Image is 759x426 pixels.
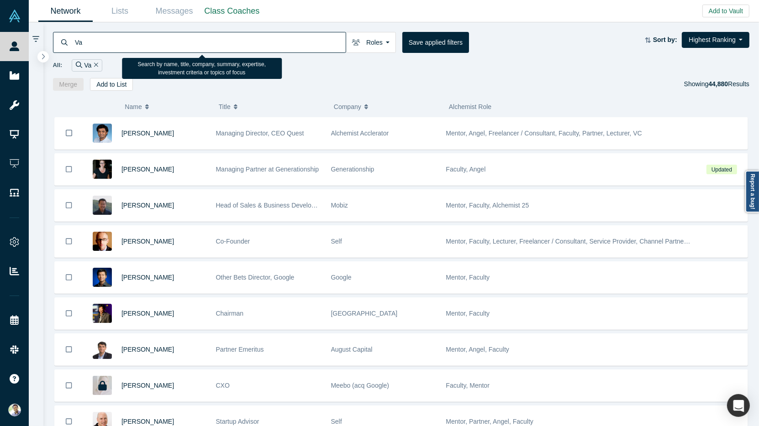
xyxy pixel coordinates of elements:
a: [PERSON_NAME] [121,202,174,209]
span: Mentor, Angel, Freelancer / Consultant, Faculty, Partner, Lecturer, VC [446,130,642,137]
span: Head of Sales & Business Development (interim) [216,202,354,209]
div: Va [72,59,102,72]
button: Bookmark [55,226,83,257]
a: [PERSON_NAME] [121,346,174,353]
a: [PERSON_NAME] [121,310,174,317]
div: Showing [684,78,749,91]
span: Mentor, Faculty, Alchemist 25 [446,202,529,209]
span: Faculty, Angel [446,166,486,173]
a: Report a bug! [745,171,759,213]
span: Alchemist Acclerator [331,130,389,137]
img: Alchemist Vault Logo [8,10,21,22]
span: Mentor, Faculty [446,274,490,281]
img: Michael Chang's Profile Image [93,196,112,215]
span: Name [125,97,142,116]
span: Alchemist Role [449,103,491,110]
a: [PERSON_NAME] [121,274,174,281]
button: Remove Filter [91,60,98,71]
button: Bookmark [55,298,83,329]
img: Vivek Mehra's Profile Image [93,340,112,359]
span: Chairman [216,310,244,317]
button: Title [219,97,324,116]
span: CXO [216,382,230,389]
button: Name [125,97,209,116]
strong: 44,880 [708,80,728,88]
button: Bookmark [55,262,83,293]
span: Updated [706,165,737,174]
span: All: [53,61,63,70]
button: Bookmark [55,370,83,401]
a: [PERSON_NAME] [121,418,174,425]
img: Rachel Chalmers's Profile Image [93,160,112,179]
input: Search by name, title, company, summary, expertise, investment criteria or topics of focus [74,31,346,53]
button: Add to List [90,78,133,91]
span: Managing Director, CEO Quest [216,130,304,137]
button: Bookmark [55,117,83,149]
span: Meebo (acq Google) [331,382,390,389]
img: Gnani Palanikumar's Profile Image [93,124,112,143]
button: Roles [346,32,396,53]
a: Class Coaches [201,0,263,22]
span: Partner Emeritus [216,346,264,353]
img: Ravi Belani's Account [8,404,21,416]
a: [PERSON_NAME] [121,382,174,389]
span: Generationship [331,166,374,173]
img: Steven Kan's Profile Image [93,268,112,287]
button: Merge [53,78,84,91]
img: Robert Winder's Profile Image [93,232,112,251]
span: Faculty, Mentor [446,382,490,389]
span: Company [334,97,361,116]
span: Mentor, Faculty, Lecturer, Freelancer / Consultant, Service Provider, Channel Partner, Corporate ... [446,238,732,245]
span: Managing Partner at Generationship [216,166,319,173]
a: Lists [93,0,147,22]
button: Save applied filters [402,32,469,53]
span: Google [331,274,352,281]
span: Self [331,418,342,425]
span: Title [219,97,231,116]
button: Highest Ranking [682,32,749,48]
span: Mobiz [331,202,348,209]
button: Company [334,97,439,116]
span: Results [708,80,749,88]
button: Add to Vault [702,5,749,17]
a: [PERSON_NAME] [121,166,174,173]
a: [PERSON_NAME] [121,238,174,245]
a: Messages [147,0,201,22]
button: Bookmark [55,154,83,185]
a: Network [38,0,93,22]
span: Self [331,238,342,245]
span: Mentor, Partner, Angel, Faculty [446,418,533,425]
a: [PERSON_NAME] [121,130,174,137]
img: Timothy Chou's Profile Image [93,304,112,323]
span: Startup Advisor [216,418,259,425]
span: Co-Founder [216,238,250,245]
button: Bookmark [55,190,83,221]
strong: Sort by: [653,36,677,43]
span: Mentor, Angel, Faculty [446,346,510,353]
span: [GEOGRAPHIC_DATA] [331,310,398,317]
span: Mentor, Faculty [446,310,490,317]
span: August Capital [331,346,373,353]
button: Bookmark [55,334,83,365]
span: Other Bets Director, Google [216,274,295,281]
